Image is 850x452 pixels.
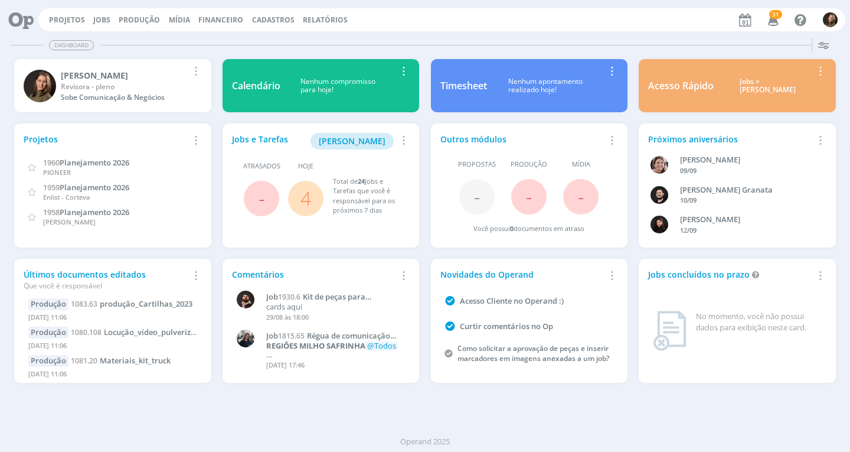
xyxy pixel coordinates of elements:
[100,355,171,366] span: Materiais_kit_truck
[458,160,496,170] span: Propostas
[43,217,96,226] span: [PERSON_NAME]
[473,224,584,234] div: Você possui documentos em atraso
[460,295,564,306] a: Acesso Cliente no Operand :)
[266,291,365,311] span: Kit de peças para Gerenciador de Resultados
[431,59,628,112] a: TimesheetNenhum apontamentorealizado hoje!
[266,313,309,321] span: 29/08 às 18:00
[650,186,668,204] img: B
[367,340,396,351] span: @Todos
[61,69,188,82] div: Julia Abich
[71,327,208,337] a: 1080.108Locução_vídeo_pulverização
[510,224,514,233] span: 0
[648,79,714,93] div: Acesso Rápido
[249,15,298,25] button: Cadastros
[232,79,280,93] div: Calendário
[232,268,396,281] div: Comentários
[278,292,300,302] span: 1930.6
[28,298,68,310] div: Produção
[310,133,394,149] button: [PERSON_NAME]
[24,281,188,291] div: Que você é responsável
[24,268,188,291] div: Últimos documentos editados
[71,298,192,309] a: 1083.63produção_Cartilhas_2023
[278,331,305,341] span: 1815.65
[769,10,782,19] span: 31
[299,15,351,25] button: Relatórios
[60,157,129,168] span: Planejamento 2026
[280,77,396,95] div: Nenhum compromisso para hoje!
[24,70,56,102] img: J
[45,15,89,25] button: Projetos
[43,181,129,193] a: 1959Planejamento 2026
[648,268,812,281] div: Jobs concluídos no prazo
[511,160,547,170] span: Produção
[680,166,697,175] span: 09/09
[43,193,90,201] span: Enlist - Corteva
[71,356,97,366] span: 1081.20
[100,298,192,309] span: produção_Cartilhas_2023
[310,135,394,146] a: [PERSON_NAME]
[252,15,295,25] span: Cadastros
[237,291,254,308] img: D
[300,186,311,211] a: 4
[298,161,313,171] span: Hoje
[696,311,822,334] div: No momento, você não possui dados para exibição neste card.
[822,9,838,30] button: J
[680,196,697,204] span: 10/09
[680,226,697,235] span: 12/09
[259,186,264,211] span: -
[333,177,398,216] div: Total de Jobs e Tarefas que você é responsável para os próximos 7 dias
[71,327,102,337] span: 1080.108
[71,299,97,309] span: 1083.63
[90,15,114,25] button: Jobs
[440,79,487,93] div: Timesheet
[474,184,480,209] span: -
[61,82,188,92] div: Revisora - pleno
[266,331,404,341] a: Job1815.65Régua de comunicação liderança na safrinha
[650,216,668,233] img: L
[28,355,68,367] div: Produção
[43,207,60,217] span: 1958
[28,310,197,327] div: [DATE] 11:06
[526,184,532,209] span: -
[440,133,604,145] div: Outros módulos
[266,340,365,351] strong: REGIÕES MILHO SAFRINHA
[266,303,404,312] p: cards aqui
[760,9,784,31] button: 31
[578,184,584,209] span: -
[169,15,190,25] a: Mídia
[60,182,129,193] span: Planejamento 2026
[457,343,609,363] a: Como solicitar a aprovação de peças e inserir marcadores em imagens anexadas a um job?
[43,168,71,177] span: PIONEER
[572,160,590,170] span: Mídia
[43,157,129,168] a: 1960Planejamento 2026
[115,15,164,25] button: Produção
[28,327,68,339] div: Produção
[24,133,188,145] div: Projetos
[823,12,838,27] img: J
[198,15,243,25] a: Financeiro
[61,92,188,103] div: Sobe Comunicação & Negócios
[43,206,129,217] a: 1958Planejamento 2026
[266,330,390,350] span: Régua de comunicação liderança na safrinha
[440,268,604,281] div: Novidades do Operand
[49,40,94,50] span: Dashboard
[303,15,348,25] a: Relatórios
[680,184,813,196] div: Bruno Corralo Granata
[104,327,208,337] span: Locução_vídeo_pulverização
[650,156,668,174] img: A
[71,355,171,366] a: 1081.20Materiais_kit_truck
[680,154,813,166] div: Aline Beatriz Jackisch
[60,207,129,217] span: Planejamento 2026
[43,157,60,168] span: 1960
[237,330,254,347] img: M
[165,15,194,25] button: Mídia
[232,133,396,149] div: Jobs e Tarefas
[722,77,812,95] div: Jobs > [PERSON_NAME]
[266,360,305,369] span: [DATE] 17:46
[487,77,604,95] div: Nenhum apontamento realizado hoje!
[648,133,812,145] div: Próximos aniversários
[653,311,686,351] img: dashboard_not_found.png
[14,59,211,112] a: J[PERSON_NAME]Revisora - plenoSobe Comunicação & Negócios
[28,367,197,384] div: [DATE] 11:06
[319,135,385,147] span: [PERSON_NAME]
